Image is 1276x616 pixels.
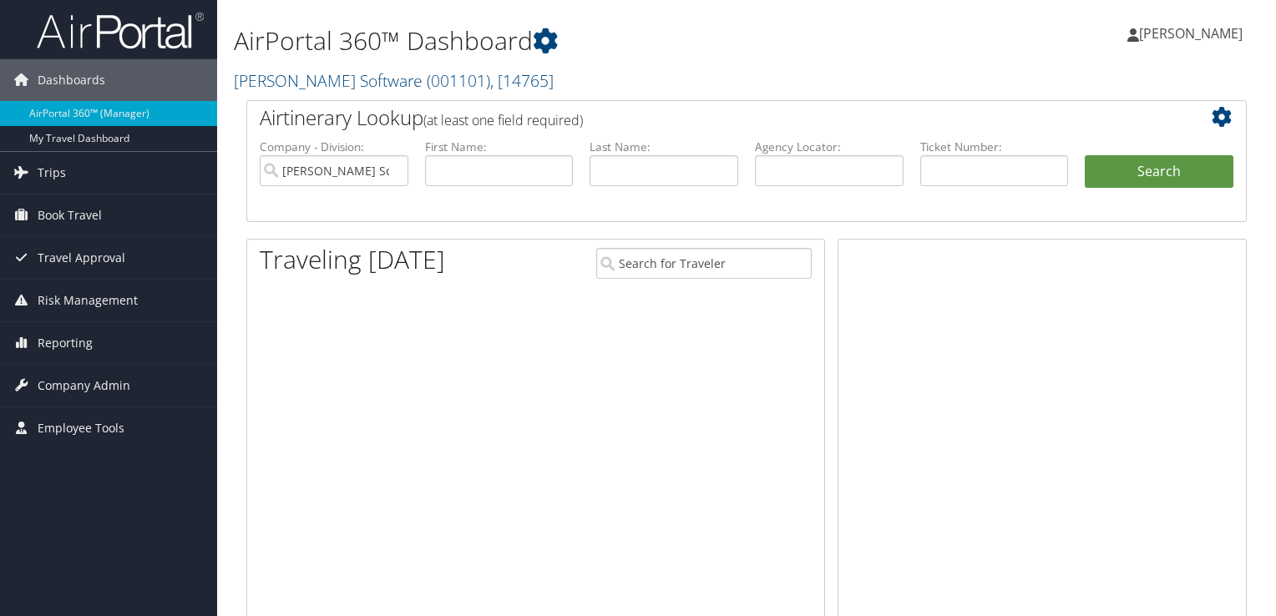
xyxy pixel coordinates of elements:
span: Employee Tools [38,407,124,449]
span: ( 001101 ) [427,69,490,92]
label: Ticket Number: [920,139,1069,155]
span: Company Admin [38,365,130,406]
input: Search for Traveler [596,248,812,279]
a: [PERSON_NAME] [1127,8,1259,58]
label: Company - Division: [260,139,408,155]
label: Last Name: [590,139,738,155]
span: Travel Approval [38,237,125,279]
button: Search [1085,155,1233,189]
label: Agency Locator: [755,139,904,155]
img: airportal-logo.png [37,11,204,50]
h1: AirPortal 360™ Dashboard [234,23,918,58]
label: First Name: [425,139,574,155]
span: Book Travel [38,194,102,236]
span: Risk Management [38,280,138,321]
h1: Traveling [DATE] [260,242,445,277]
span: Reporting [38,322,93,364]
h2: Airtinerary Lookup [260,104,1150,132]
span: , [ 14765 ] [490,69,554,92]
span: (at least one field required) [423,111,583,129]
span: Trips [38,152,66,194]
span: Dashboards [38,59,105,101]
a: [PERSON_NAME] Software [234,69,554,92]
span: [PERSON_NAME] [1139,24,1243,43]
